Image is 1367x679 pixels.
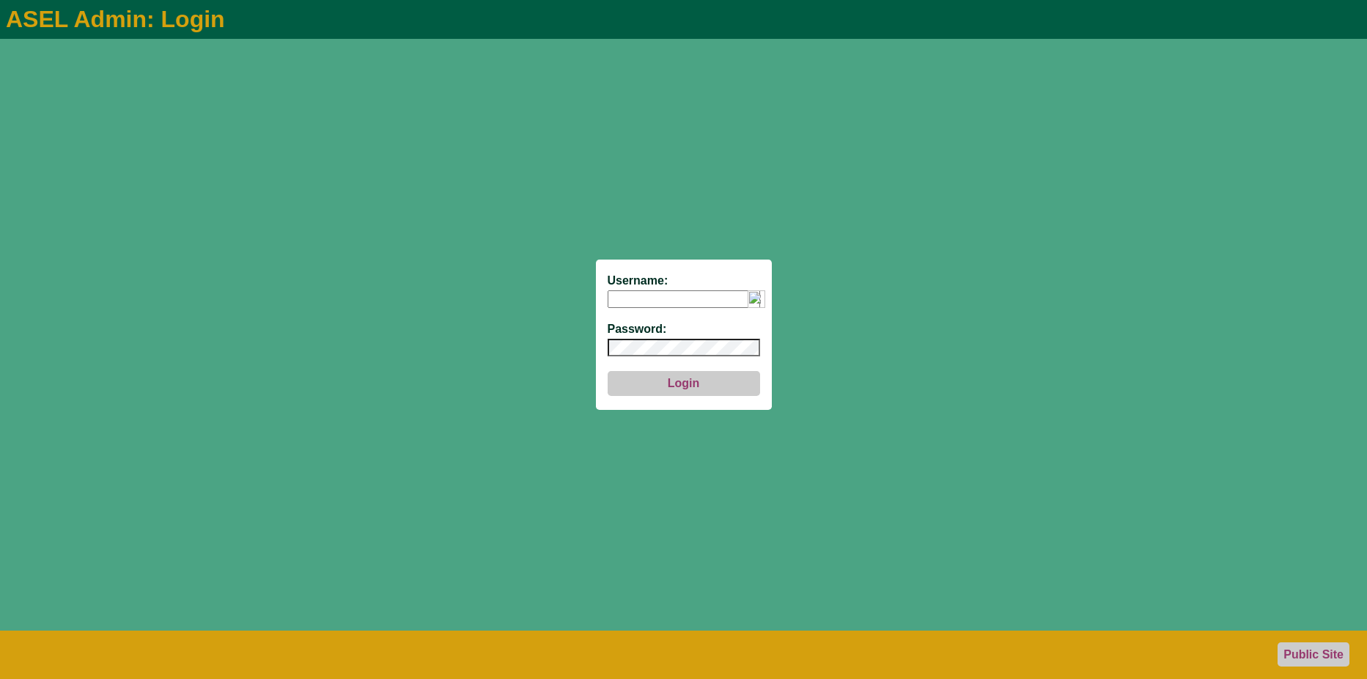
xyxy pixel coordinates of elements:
[608,274,760,287] label: Username:
[1278,642,1349,667] a: Public Site
[608,371,760,396] button: Login
[748,290,765,308] img: logo-new.svg
[6,6,1361,33] h1: ASEL Admin: Login
[608,323,760,336] label: Password:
